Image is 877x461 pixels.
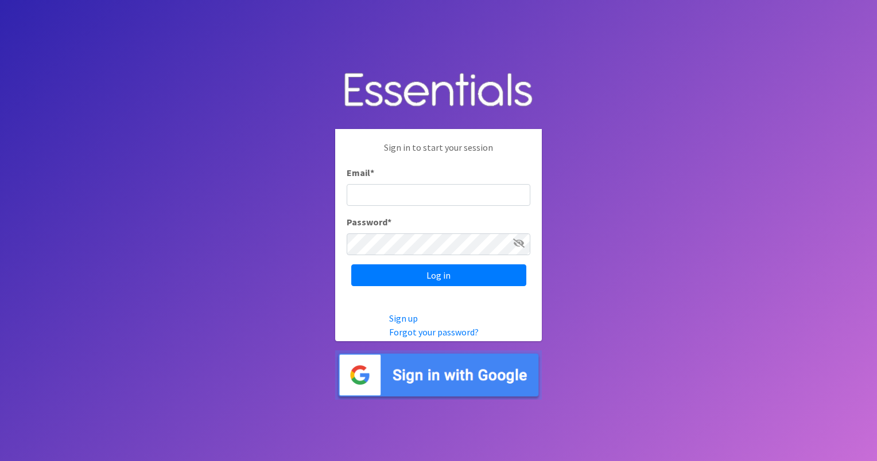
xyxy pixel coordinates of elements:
[335,61,542,120] img: Human Essentials
[351,264,526,286] input: Log in
[389,326,479,338] a: Forgot your password?
[335,350,542,400] img: Sign in with Google
[347,166,374,179] label: Email
[347,215,391,229] label: Password
[387,216,391,228] abbr: required
[347,140,530,166] p: Sign in to start your session
[370,167,374,178] abbr: required
[389,312,418,324] a: Sign up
